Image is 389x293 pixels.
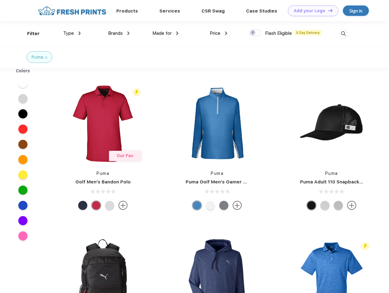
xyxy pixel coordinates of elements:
[219,201,228,210] div: Quiet Shade
[265,31,292,36] span: Flash Eligible
[328,9,333,12] img: DT
[294,30,322,35] span: 5 Day Delivery
[63,31,74,36] span: Type
[202,8,225,14] a: CSR Swag
[27,30,40,37] div: Filter
[361,242,369,250] img: flash_active_toggle.svg
[347,201,356,210] img: more.svg
[96,171,109,176] a: Puma
[118,201,128,210] img: more.svg
[152,31,172,36] span: Made for
[291,83,372,164] img: func=resize&h=266
[233,201,242,210] img: more.svg
[11,68,35,74] div: Colors
[186,179,282,185] a: Puma Golf Men's Gamer Golf Quarter-Zip
[211,171,224,176] a: Puma
[45,56,47,59] img: filter_cancel.svg
[31,54,43,60] div: Puma
[117,153,133,158] span: Our Fav
[176,31,178,35] img: dropdown.png
[159,8,180,14] a: Services
[210,31,220,36] span: Price
[206,201,215,210] div: Bright White
[78,31,81,35] img: dropdown.png
[116,8,138,14] a: Products
[92,201,101,210] div: Ski Patrol
[349,7,362,14] div: Sign in
[127,31,129,35] img: dropdown.png
[133,88,141,96] img: flash_active_toggle.svg
[225,31,227,35] img: dropdown.png
[36,5,108,16] img: fo%20logo%202.webp
[75,179,131,185] a: Golf Men's Bandon Polo
[334,201,343,210] div: Quarry with Brt Whit
[338,29,348,39] img: desktop_search.svg
[78,201,87,210] div: Navy Blazer
[192,201,202,210] div: Bright Cobalt
[343,5,369,16] a: Sign in
[62,83,144,164] img: func=resize&h=266
[320,201,329,210] div: Quarry Brt Whit
[105,201,114,210] div: High Rise
[108,31,123,36] span: Brands
[307,201,316,210] div: Pma Blk with Pma Blk
[325,171,338,176] a: Puma
[176,83,258,164] img: func=resize&h=266
[294,8,325,13] div: Add your Logo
